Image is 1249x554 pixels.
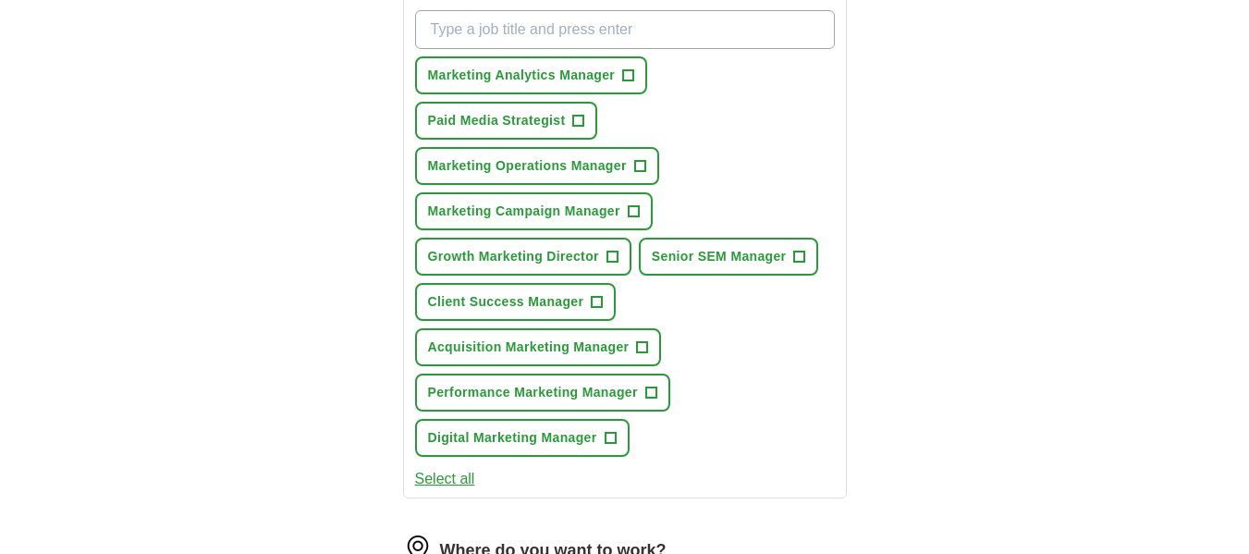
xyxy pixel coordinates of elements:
[415,238,631,276] button: Growth Marketing Director
[415,468,475,490] button: Select all
[428,247,599,266] span: Growth Marketing Director
[415,283,617,321] button: Client Success Manager
[428,202,620,221] span: Marketing Campaign Manager
[428,292,584,312] span: Client Success Manager
[428,66,616,85] span: Marketing Analytics Manager
[415,102,598,140] button: Paid Media Strategist
[428,111,566,130] span: Paid Media Strategist
[428,156,627,176] span: Marketing Operations Manager
[415,56,648,94] button: Marketing Analytics Manager
[415,147,659,185] button: Marketing Operations Manager
[428,338,630,357] span: Acquisition Marketing Manager
[415,419,630,457] button: Digital Marketing Manager
[428,383,638,402] span: Performance Marketing Manager
[652,247,787,266] span: Senior SEM Manager
[415,10,835,49] input: Type a job title and press enter
[415,374,670,412] button: Performance Marketing Manager
[415,192,653,230] button: Marketing Campaign Manager
[415,328,662,366] button: Acquisition Marketing Manager
[428,428,597,448] span: Digital Marketing Manager
[639,238,819,276] button: Senior SEM Manager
